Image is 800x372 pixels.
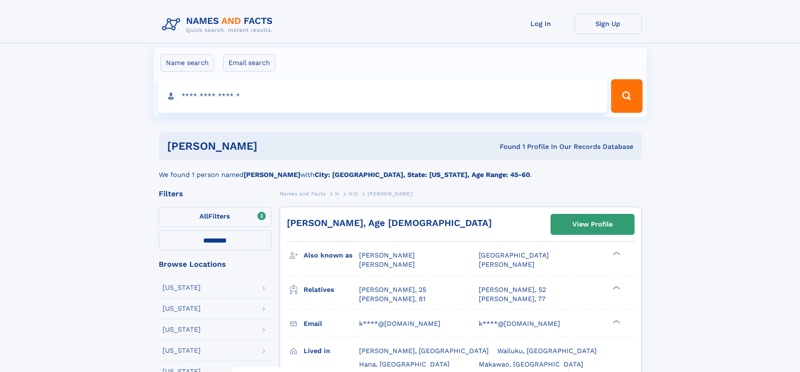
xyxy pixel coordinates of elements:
span: Hana, [GEOGRAPHIC_DATA] [359,360,450,368]
a: [PERSON_NAME], Age [DEMOGRAPHIC_DATA] [287,218,492,228]
a: [PERSON_NAME], 52 [479,285,546,294]
div: We found 1 person named with . [159,160,642,180]
b: [PERSON_NAME] [244,171,300,179]
a: [PERSON_NAME], 77 [479,294,546,304]
div: [US_STATE] [163,305,201,312]
div: ❯ [611,251,621,256]
h1: [PERSON_NAME] [167,141,379,151]
div: ❯ [611,285,621,290]
span: [GEOGRAPHIC_DATA] [479,251,549,259]
div: Filters [159,190,271,198]
a: View Profile [551,214,634,234]
a: [PERSON_NAME], 25 [359,285,426,294]
div: ❯ [611,319,621,324]
div: View Profile [572,215,613,234]
a: Log In [507,13,574,34]
div: [US_STATE] [163,347,201,354]
span: H [335,191,339,197]
button: Search Button [611,79,642,113]
h3: Relatives [304,283,359,297]
span: [PERSON_NAME], [GEOGRAPHIC_DATA] [359,347,489,355]
div: Found 1 Profile In Our Records Database [378,142,633,151]
span: [PERSON_NAME] [359,251,415,259]
input: search input [158,79,608,113]
span: Wailuku, [GEOGRAPHIC_DATA] [497,347,597,355]
span: Makawao, [GEOGRAPHIC_DATA] [479,360,583,368]
span: [PERSON_NAME] [479,260,535,268]
span: All [199,212,208,220]
div: Browse Locations [159,260,271,268]
h3: Lived in [304,344,359,358]
b: City: [GEOGRAPHIC_DATA], State: [US_STATE], Age Range: 45-60 [315,171,530,179]
label: Filters [159,207,271,227]
label: Name search [160,54,214,72]
h3: Email [304,317,359,331]
a: [PERSON_NAME], 81 [359,294,425,304]
span: Hill [349,191,358,197]
a: H [335,188,339,199]
a: Names and Facts [280,188,326,199]
h3: Also known as [304,248,359,263]
div: [US_STATE] [163,284,201,291]
a: Sign Up [574,13,642,34]
label: Email search [223,54,275,72]
img: Logo Names and Facts [159,13,280,36]
div: [US_STATE] [163,326,201,333]
span: [PERSON_NAME] [359,260,415,268]
span: [PERSON_NAME] [367,191,412,197]
a: Hill [349,188,358,199]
